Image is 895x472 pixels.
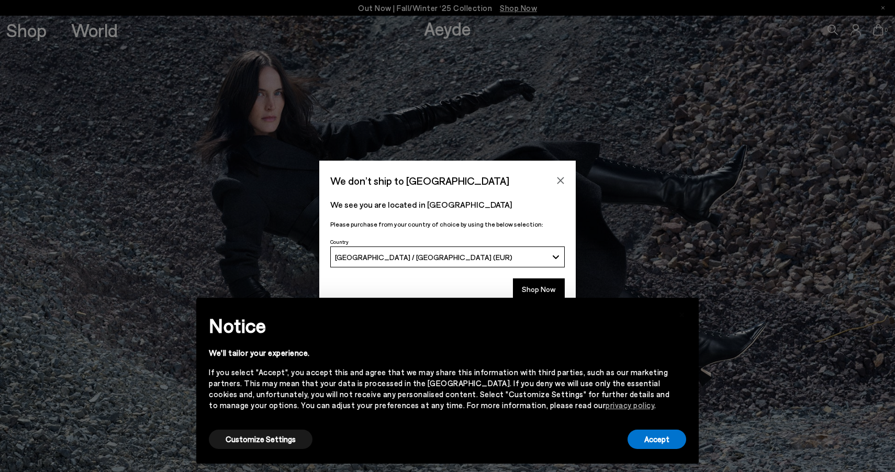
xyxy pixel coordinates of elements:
h2: Notice [209,312,669,339]
button: Close [553,173,568,188]
span: Country [330,239,349,245]
div: We'll tailor your experience. [209,347,669,358]
p: We see you are located in [GEOGRAPHIC_DATA] [330,198,565,211]
span: × [678,306,686,321]
span: We don’t ship to [GEOGRAPHIC_DATA] [330,172,509,190]
button: Close this notice [669,301,695,326]
button: Customize Settings [209,430,312,449]
button: Accept [628,430,686,449]
div: If you select "Accept", you accept this and agree that we may share this information with third p... [209,367,669,411]
button: Shop Now [513,278,565,300]
a: privacy policy [606,400,654,410]
p: Please purchase from your country of choice by using the below selection: [330,219,565,229]
span: [GEOGRAPHIC_DATA] / [GEOGRAPHIC_DATA] (EUR) [335,253,512,262]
